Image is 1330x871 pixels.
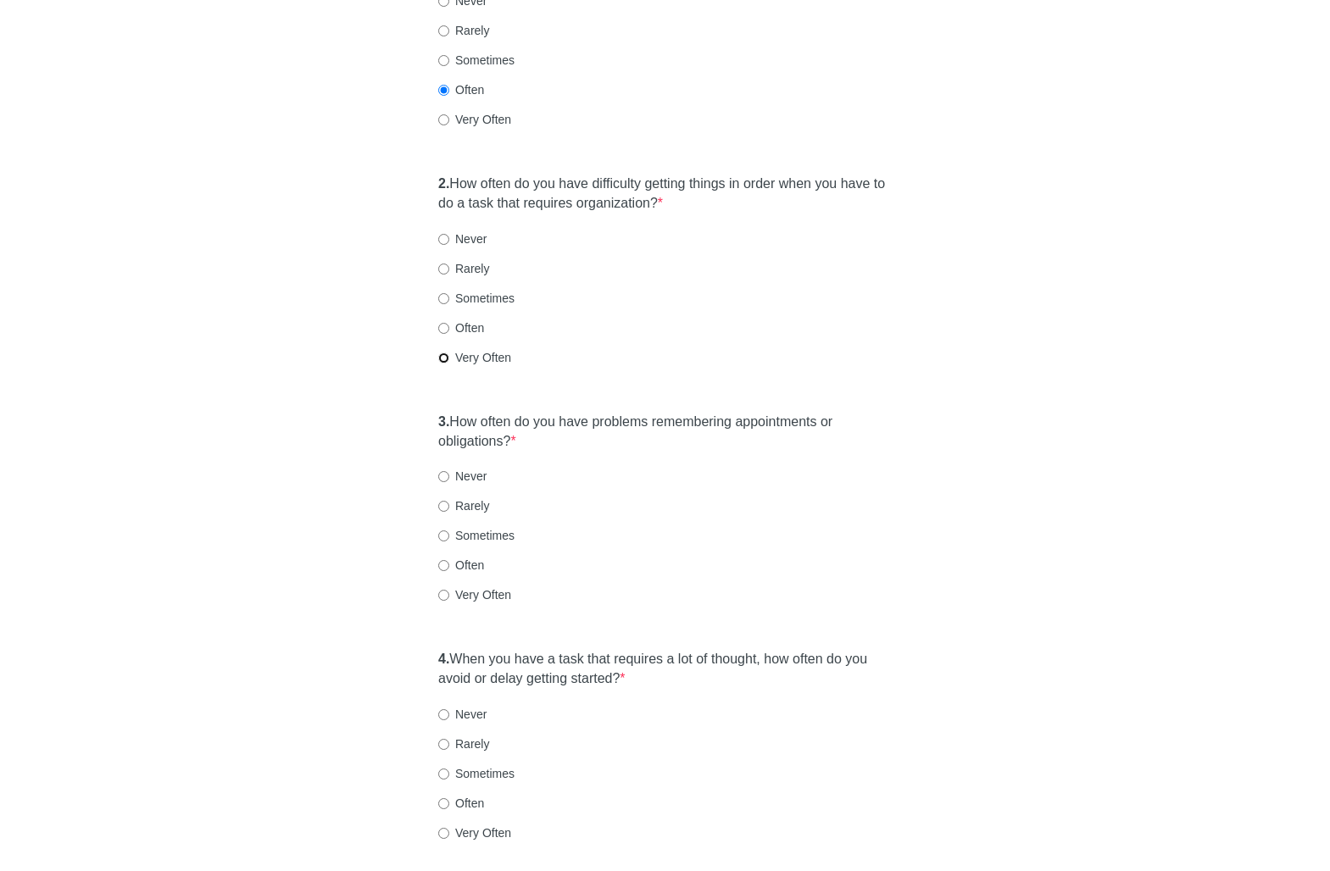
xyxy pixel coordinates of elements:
input: Often [438,323,449,334]
input: Never [438,234,449,245]
label: Rarely [438,22,489,39]
strong: 2. [438,176,449,191]
strong: 4. [438,652,449,666]
label: When you have a task that requires a lot of thought, how often do you avoid or delay getting star... [438,650,892,689]
input: Rarely [438,25,449,36]
label: Never [438,706,487,723]
label: Never [438,468,487,485]
label: Often [438,557,484,574]
input: Often [438,798,449,809]
label: Sometimes [438,290,515,307]
input: Very Often [438,352,449,363]
input: Rarely [438,264,449,275]
input: Very Often [438,828,449,839]
input: Often [438,560,449,571]
label: Often [438,795,484,812]
input: Often [438,85,449,96]
label: Very Often [438,824,511,841]
label: Very Often [438,349,511,366]
strong: 3. [438,414,449,429]
input: Sometimes [438,768,449,779]
label: Often [438,81,484,98]
input: Sometimes [438,530,449,541]
label: How often do you have difficulty getting things in order when you have to do a task that requires... [438,175,892,214]
input: Sometimes [438,293,449,304]
label: Sometimes [438,52,515,69]
input: Never [438,471,449,482]
label: Never [438,230,487,247]
input: Never [438,709,449,720]
label: Rarely [438,735,489,752]
label: Sometimes [438,765,515,782]
label: Very Often [438,586,511,603]
input: Very Often [438,590,449,601]
label: Rarely [438,497,489,514]
input: Rarely [438,501,449,512]
label: Rarely [438,260,489,277]
input: Sometimes [438,55,449,66]
input: Rarely [438,739,449,750]
label: Very Often [438,111,511,128]
label: Sometimes [438,527,515,544]
label: Often [438,319,484,336]
label: How often do you have problems remembering appointments or obligations? [438,413,892,452]
input: Very Often [438,114,449,125]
